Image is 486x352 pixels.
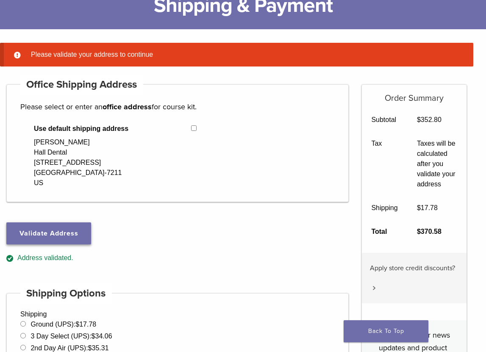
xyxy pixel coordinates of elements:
[417,204,438,211] bdi: 17.78
[34,137,122,188] div: [PERSON_NAME] Hall Dental [STREET_ADDRESS] [GEOGRAPHIC_DATA]-7211 US
[362,220,408,244] th: Total
[362,132,408,196] th: Tax
[31,321,96,328] label: Ground (UPS):
[88,344,92,352] span: $
[362,196,408,220] th: Shipping
[31,344,108,352] label: 2nd Day Air (UPS):
[372,286,376,290] img: caret.svg
[75,321,79,328] span: $
[28,50,460,60] li: Please validate your address to continue
[362,85,467,103] h5: Order Summary
[344,320,428,342] a: Back To Top
[370,264,455,272] span: Apply store credit discounts?
[103,102,152,111] strong: office address
[20,100,335,113] p: Please select or enter an for course kit.
[6,222,91,244] button: Validate Address
[417,204,421,211] span: $
[92,333,112,340] bdi: 34.06
[20,283,112,304] h4: Shipping Options
[417,116,442,123] bdi: 352.80
[362,108,408,132] th: Subtotal
[31,333,112,340] label: 3 Day Select (UPS):
[20,75,143,95] h4: Office Shipping Address
[417,228,421,235] span: $
[75,321,96,328] bdi: 17.78
[92,333,95,340] span: $
[417,228,442,235] bdi: 370.58
[34,124,191,134] span: Use default shipping address
[88,344,109,352] bdi: 35.31
[6,253,349,263] div: Address validated.
[417,116,421,123] span: $
[407,132,467,196] td: Taxes will be calculated after you validate your address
